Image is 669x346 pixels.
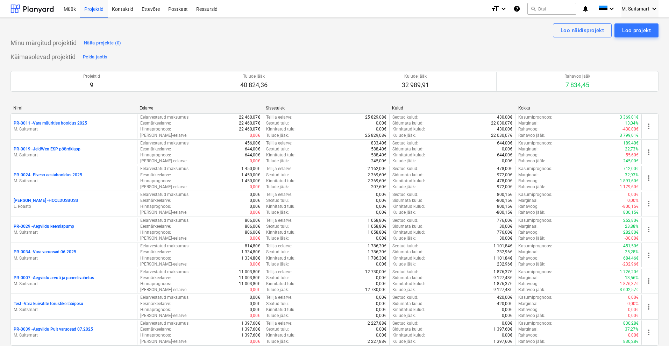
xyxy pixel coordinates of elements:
div: PR-0024 -Elveso aastahooldus 2025M. Suitsmart [14,172,134,184]
p: Kasumiprognoos : [518,218,552,224]
p: 588,40€ [371,146,386,152]
p: Seotud kulud : [392,243,418,249]
p: Projektid [83,73,100,79]
p: 1 726,20€ [620,269,639,275]
p: 1 450,00€ [241,172,260,178]
p: M. Suitsmart [14,230,134,235]
p: 13,04% [625,120,639,126]
p: 32 989,91 [402,81,429,89]
p: Kinnitatud kulud : [392,126,425,132]
p: 0,00€ [250,210,260,216]
p: Tulude jääk : [266,210,289,216]
p: 11 003,80€ [239,269,260,275]
p: 25,28% [625,249,639,255]
p: 1 876,37€ [493,269,512,275]
p: Hinnaprognoos : [140,126,171,132]
i: keyboard_arrow_down [607,5,616,13]
p: Tellija eelarve : [266,114,292,120]
p: 0,00€ [376,120,386,126]
p: [PERSON_NAME]-eelarve : [140,133,187,139]
p: [PERSON_NAME]-eelarve : [140,184,187,190]
p: Rahavoog : [518,255,539,261]
p: Minu märgitud projektid [10,39,77,47]
p: 644,00€ [245,152,260,158]
p: Kulude jääk : [392,158,416,164]
span: more_vert [645,199,653,208]
p: 0,00€ [502,146,512,152]
p: Hinnaprognoos : [140,152,171,158]
p: 1 058,80€ [368,230,386,235]
p: Kinnitatud kulud : [392,255,425,261]
p: Tulude jääk : [266,133,289,139]
p: 0,00€ [376,192,386,198]
p: Kinnitatud kulud : [392,204,425,210]
p: Kasumiprognoos : [518,269,552,275]
p: Kinnitatud kulud : [392,152,425,158]
div: Näita projekte (0) [84,39,121,47]
p: Seotud kulud : [392,140,418,146]
p: 1 786,30€ [368,255,386,261]
p: 478,00€ [497,166,512,172]
button: Loo näidisprojekt [553,23,612,37]
p: 972,00€ [497,172,512,178]
p: 22 460,07€ [239,114,260,120]
p: Sidumata kulud : [392,146,424,152]
p: [PERSON_NAME] - HOOLDUSBUSS [14,198,78,204]
div: Peida jaotis [83,53,107,61]
span: more_vert [645,122,653,130]
p: Kulude jääk : [392,287,416,293]
p: 1 786,30€ [368,243,386,249]
div: Eelarve [140,106,260,111]
p: 1 058,80€ [368,224,386,230]
p: 1 450,00€ [241,178,260,184]
p: -30,00€ [625,235,639,241]
p: Kinnitatud tulu : [266,126,296,132]
p: 451,50€ [623,243,639,249]
p: Eesmärkeelarve : [140,249,171,255]
p: 1 876,37€ [493,281,512,287]
p: M. Suitsmart [14,255,134,261]
p: Seotud tulu : [266,249,289,255]
p: Rahavoo jääk : [518,261,545,267]
p: M. Suitsmart [14,126,134,132]
p: 11 003,80€ [239,281,260,287]
p: 684,46€ [623,255,639,261]
p: Rahavoog : [518,178,539,184]
p: Eelarvestatud maksumus : [140,140,190,146]
p: -207,60€ [370,184,386,190]
p: Marginaal : [518,224,539,230]
p: Kinnitatud tulu : [266,230,296,235]
p: 0,00€ [250,198,260,204]
p: 3 799,01€ [620,133,639,139]
p: 0,00€ [250,192,260,198]
p: 232,96€ [497,261,512,267]
p: 0,00€ [250,235,260,241]
p: 0,00€ [376,261,386,267]
p: Eelarvestatud maksumus : [140,243,190,249]
p: Tulude jääk : [266,235,289,241]
p: 22 030,07€ [491,133,512,139]
p: 0,00€ [376,126,386,132]
p: [PERSON_NAME]-eelarve : [140,158,187,164]
p: 712,00€ [623,166,639,172]
p: Kasumiprognoos : [518,192,552,198]
i: Abikeskus [513,5,520,13]
p: Hinnaprognoos : [140,204,171,210]
p: -800,15€ [496,210,512,216]
p: 1 891,60€ [620,178,639,184]
i: format_size [491,5,499,13]
p: Eelarvestatud maksumus : [140,295,190,301]
div: PR-0007 -Aegviidu arvuti ja paneelivahetusM. Suitsmart [14,275,134,287]
div: PR-0039 -Aegviidu Puit varuosad 07.2025M. Suitsmart [14,326,134,338]
p: [PERSON_NAME]-eelarve : [140,210,187,216]
p: 1 058,80€ [368,218,386,224]
p: Seotud tulu : [266,275,289,281]
p: 245,00€ [371,158,386,164]
p: 0,00€ [250,184,260,190]
p: 25 829,08€ [365,114,386,120]
i: notifications [582,5,589,13]
p: Eelarvestatud maksumus : [140,114,190,120]
p: 30,00€ [499,224,512,230]
p: 11 003,80€ [239,275,260,281]
p: M. Suitsmart [14,332,134,338]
